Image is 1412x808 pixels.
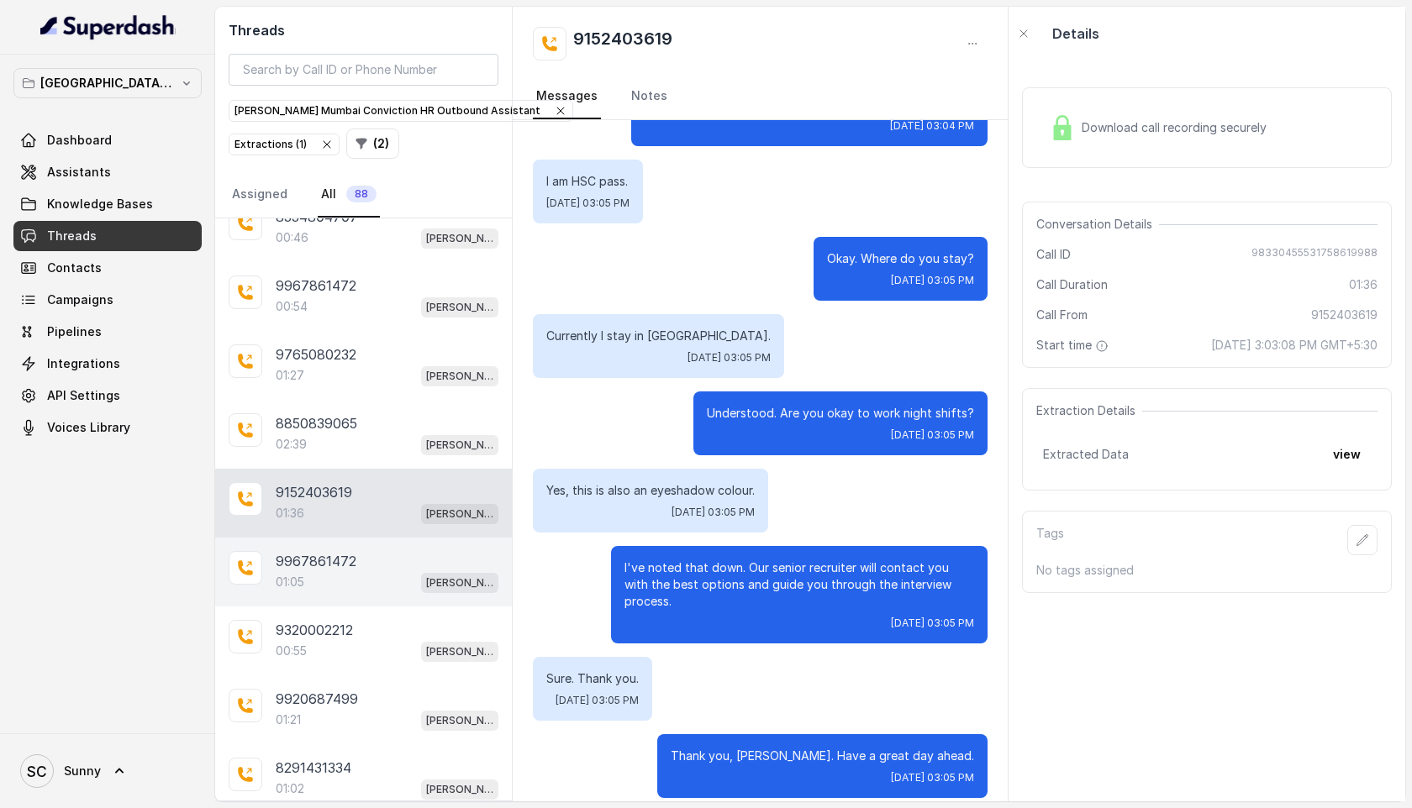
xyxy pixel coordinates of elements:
[13,157,202,187] a: Assistants
[13,68,202,98] button: [GEOGRAPHIC_DATA] - [GEOGRAPHIC_DATA] - [GEOGRAPHIC_DATA]
[276,505,304,522] p: 01:36
[1349,276,1378,293] span: 01:36
[276,413,357,433] p: 8850839065
[234,102,567,119] div: [PERSON_NAME] Mumbai Conviction HR Outbound Assistant
[276,436,307,453] p: 02:39
[1036,402,1142,419] span: Extraction Details
[229,100,573,122] button: [PERSON_NAME] Mumbai Conviction HR Outbound Assistant
[1036,525,1064,555] p: Tags
[47,323,102,340] span: Pipelines
[546,670,639,687] p: Sure. Thank you.
[276,482,352,502] p: 9152403619
[13,253,202,283] a: Contacts
[13,221,202,251] a: Threads
[276,689,358,709] p: 9920687499
[533,74,601,119] a: Messages
[234,136,334,153] div: Extractions ( 1 )
[426,712,493,729] p: [PERSON_NAME] Mumbai Conviction HR Outbound Assistant
[27,763,47,780] text: SC
[546,173,630,190] p: I am HSC pass.
[671,748,974,764] p: Thank you, [PERSON_NAME]. Have a great day ahead.
[229,54,498,86] input: Search by Call ID or Phone Number
[40,73,175,93] p: [GEOGRAPHIC_DATA] - [GEOGRAPHIC_DATA] - [GEOGRAPHIC_DATA]
[1036,276,1108,293] span: Call Duration
[556,694,639,707] span: [DATE] 03:05 PM
[47,291,113,308] span: Campaigns
[890,119,974,133] span: [DATE] 03:04 PM
[426,368,493,385] p: [PERSON_NAME] Mumbai Conviction HR Outbound Assistant
[13,189,202,219] a: Knowledge Bases
[827,250,974,267] p: Okay. Where do you stay?
[1036,337,1112,354] span: Start time
[546,482,755,499] p: Yes, this is also an eyeshadow colour.
[1050,115,1075,140] img: Lock Icon
[672,506,755,519] span: [DATE] 03:05 PM
[13,317,202,347] a: Pipelines
[276,620,353,640] p: 9320002212
[891,616,974,630] span: [DATE] 03:05 PM
[346,186,377,202] span: 88
[1043,446,1129,463] span: Extracted Data
[276,367,304,384] p: 01:27
[64,763,101,779] span: Sunny
[47,196,153,212] span: Knowledge Bases
[426,643,493,660] p: [PERSON_NAME] Mumbai Conviction HR Outbound Assistant
[276,758,351,778] p: 8291431334
[426,575,493,591] p: [PERSON_NAME] Mumbai Conviction HR Outbound Assistant
[346,129,399,159] button: (2)
[573,27,672,60] h2: 9152403619
[1052,24,1099,44] p: Details
[47,132,112,149] span: Dashboard
[47,164,111,181] span: Assistants
[229,134,340,155] button: Extractions (1)
[426,230,493,247] p: [PERSON_NAME] Mumbai Conviction HR Outbound Assistant
[1036,562,1378,579] p: No tags assigned
[891,274,974,287] span: [DATE] 03:05 PM
[276,229,308,246] p: 00:46
[891,428,974,442] span: [DATE] 03:05 PM
[13,748,202,795] a: Sunny
[276,711,301,728] p: 01:21
[533,74,988,119] nav: Tabs
[47,387,120,404] span: API Settings
[891,771,974,784] span: [DATE] 03:05 PM
[1082,119,1273,136] span: Download call recording securely
[13,285,202,315] a: Campaigns
[276,551,356,571] p: 9967861472
[546,328,771,344] p: Currently I stay in [GEOGRAPHIC_DATA].
[1036,246,1071,263] span: Call ID
[1251,246,1378,263] span: 98330455531758619988
[40,13,176,40] img: light.svg
[1036,216,1159,233] span: Conversation Details
[13,380,202,411] a: API Settings
[13,125,202,155] a: Dashboard
[13,412,202,443] a: Voices Library
[1311,307,1378,323] span: 9152403619
[1036,307,1088,323] span: Call From
[276,780,304,797] p: 01:02
[47,228,97,244] span: Threads
[318,172,380,218] a: All88
[47,419,130,436] span: Voices Library
[688,351,771,365] span: [DATE] 03:05 PM
[276,643,307,659] p: 00:55
[624,559,974,610] p: I've noted that down. Our senior recruiter will contact you with the best options and guide you t...
[546,197,630,210] span: [DATE] 03:05 PM
[426,299,493,316] p: [PERSON_NAME] Mumbai Conviction HR Outbound Assistant
[628,74,671,119] a: Notes
[229,20,498,40] h2: Threads
[276,298,308,315] p: 00:54
[276,275,356,296] p: 9967861472
[1323,439,1371,470] button: view
[276,574,304,590] p: 01:05
[229,172,498,218] nav: Tabs
[47,260,102,276] span: Contacts
[276,344,356,365] p: 9765080232
[47,355,120,372] span: Integrations
[1211,337,1378,354] span: [DATE] 3:03:08 PM GMT+5:30
[13,349,202,379] a: Integrations
[426,437,493,454] p: [PERSON_NAME] Mumbai Conviction HR Outbound Assistant
[707,405,974,422] p: Understood. Are you okay to work night shifts?
[426,781,493,798] p: [PERSON_NAME] Mumbai Conviction HR Outbound Assistant
[229,172,291,218] a: Assigned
